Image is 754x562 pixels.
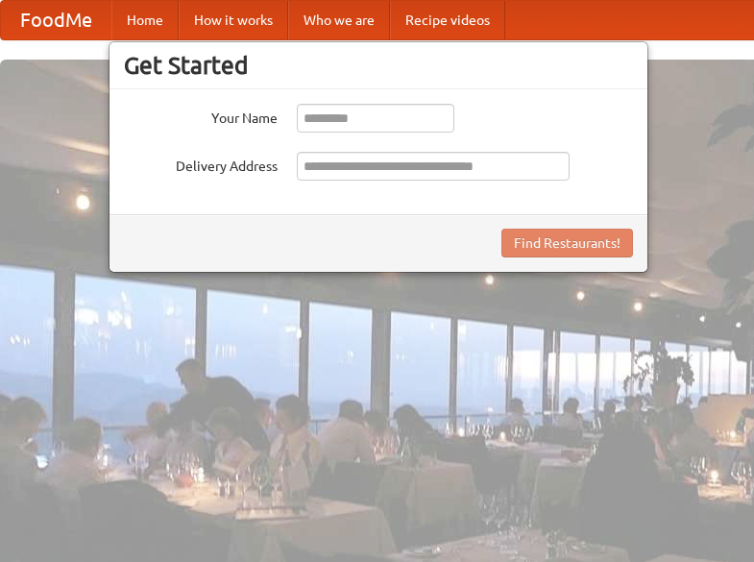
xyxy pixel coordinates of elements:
[124,51,633,80] h3: Get Started
[179,1,288,39] a: How it works
[288,1,390,39] a: Who we are
[124,152,278,176] label: Delivery Address
[1,1,111,39] a: FoodMe
[390,1,505,39] a: Recipe videos
[111,1,179,39] a: Home
[501,229,633,257] button: Find Restaurants!
[124,104,278,128] label: Your Name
